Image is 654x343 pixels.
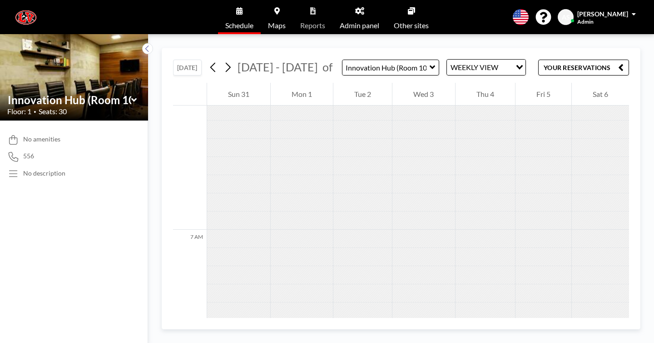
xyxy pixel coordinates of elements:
span: AS [562,13,570,21]
span: Floor: 1 [7,107,31,116]
button: [DATE] [173,60,202,76]
span: Other sites [394,22,429,29]
span: Maps [268,22,286,29]
div: Thu 4 [456,83,515,106]
div: 6 AM [173,11,207,230]
span: 556 [23,152,34,160]
span: Schedule [225,22,253,29]
div: Sun 31 [207,83,270,106]
span: [PERSON_NAME] [577,10,628,18]
div: Sat 6 [572,83,629,106]
span: • [34,109,36,115]
div: No description [23,169,65,177]
div: Mon 1 [271,83,333,106]
span: Reports [300,22,325,29]
span: of [322,60,332,74]
div: Tue 2 [333,83,392,106]
input: Innovation Hub (Room 103) [342,60,430,75]
span: Admin [577,18,594,25]
span: Seats: 30 [39,107,67,116]
input: Innovation Hub (Room 103) [8,93,131,106]
button: YOUR RESERVATIONS [538,60,629,76]
span: Admin panel [340,22,379,29]
input: Search for option [501,61,510,73]
div: Wed 3 [392,83,455,106]
img: organization-logo [15,8,37,26]
span: WEEKLY VIEW [449,61,500,73]
span: No amenities [23,135,60,143]
span: [DATE] - [DATE] [238,60,318,74]
div: Fri 5 [515,83,571,106]
div: Search for option [447,60,525,75]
